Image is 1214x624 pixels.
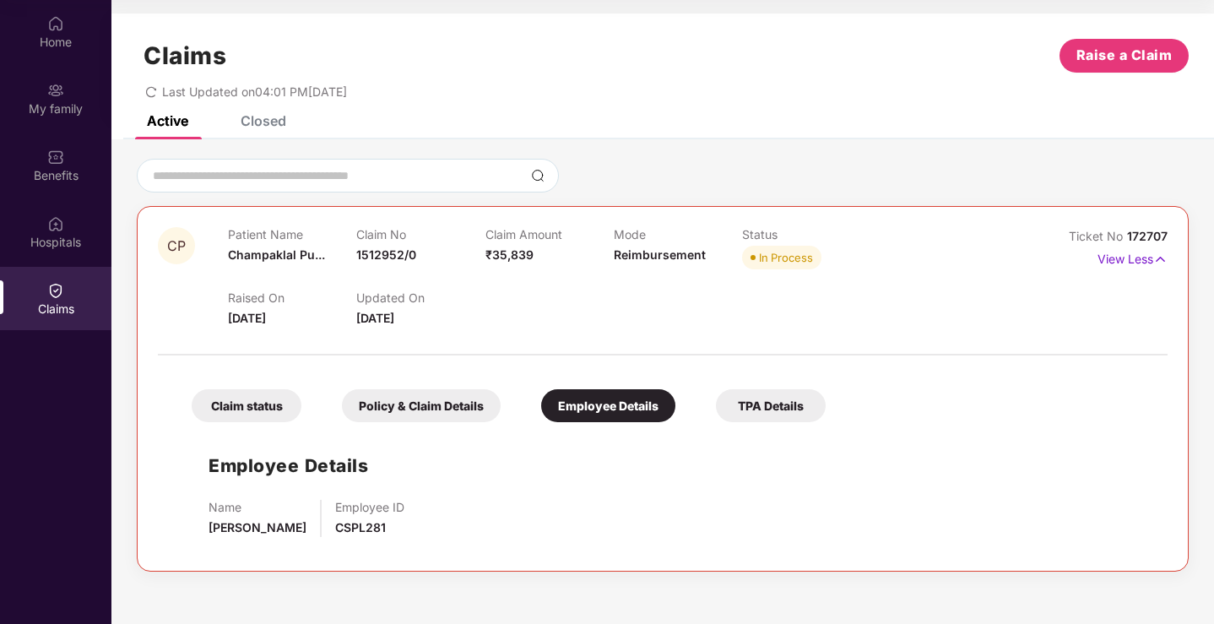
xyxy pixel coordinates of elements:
span: Last Updated on 04:01 PM[DATE] [162,84,347,99]
span: Raise a Claim [1076,45,1173,66]
img: svg+xml;base64,PHN2ZyBpZD0iQ2xhaW0iIHhtbG5zPSJodHRwOi8vd3d3LnczLm9yZy8yMDAwL3N2ZyIgd2lkdGg9IjIwIi... [47,282,64,299]
img: svg+xml;base64,PHN2ZyB3aWR0aD0iMjAiIGhlaWdodD0iMjAiIHZpZXdCb3g9IjAgMCAyMCAyMCIgZmlsbD0ibm9uZSIgeG... [47,82,64,99]
div: Active [147,112,188,129]
p: Patient Name [228,227,356,241]
p: Updated On [356,290,485,305]
div: Claim status [192,389,301,422]
div: Employee Details [541,389,675,422]
span: 172707 [1127,229,1168,243]
span: ₹35,839 [485,247,534,262]
span: [DATE] [356,311,394,325]
img: svg+xml;base64,PHN2ZyBpZD0iSG9tZSIgeG1sbnM9Imh0dHA6Ly93d3cudzMub3JnLzIwMDAvc3ZnIiB3aWR0aD0iMjAiIG... [47,15,64,32]
div: Closed [241,112,286,129]
p: Mode [614,227,742,241]
span: CP [167,239,186,253]
img: svg+xml;base64,PHN2ZyBpZD0iQmVuZWZpdHMiIHhtbG5zPSJodHRwOi8vd3d3LnczLm9yZy8yMDAwL3N2ZyIgd2lkdGg9Ij... [47,149,64,165]
h1: Employee Details [209,452,368,480]
img: svg+xml;base64,PHN2ZyB4bWxucz0iaHR0cDovL3d3dy53My5vcmcvMjAwMC9zdmciIHdpZHRoPSIxNyIgaGVpZ2h0PSIxNy... [1153,250,1168,269]
img: svg+xml;base64,PHN2ZyBpZD0iU2VhcmNoLTMyeDMyIiB4bWxucz0iaHR0cDovL3d3dy53My5vcmcvMjAwMC9zdmciIHdpZH... [531,169,545,182]
p: Name [209,500,306,514]
span: Reimbursement [614,247,706,262]
button: Raise a Claim [1060,39,1189,73]
div: TPA Details [716,389,826,422]
img: svg+xml;base64,PHN2ZyBpZD0iSG9zcGl0YWxzIiB4bWxucz0iaHR0cDovL3d3dy53My5vcmcvMjAwMC9zdmciIHdpZHRoPS... [47,215,64,232]
span: Champaklal Pu... [228,247,325,262]
p: Raised On [228,290,356,305]
p: Claim Amount [485,227,614,241]
div: In Process [759,249,813,266]
p: View Less [1097,246,1168,269]
span: 1512952/0 [356,247,416,262]
span: redo [145,84,157,99]
p: Status [742,227,870,241]
span: [PERSON_NAME] [209,520,306,534]
span: Ticket No [1069,229,1127,243]
p: Employee ID [335,500,404,514]
div: Policy & Claim Details [342,389,501,422]
span: [DATE] [228,311,266,325]
h1: Claims [144,41,226,70]
span: CSPL281 [335,520,386,534]
p: Claim No [356,227,485,241]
